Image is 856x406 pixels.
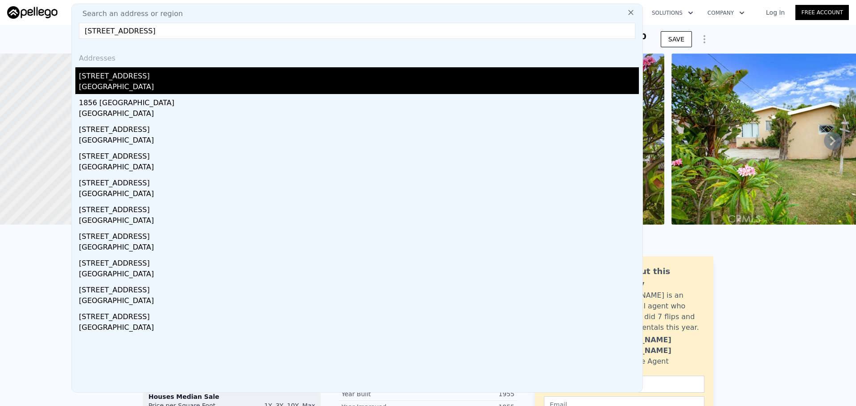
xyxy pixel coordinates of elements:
[79,94,639,108] div: 1856 [GEOGRAPHIC_DATA]
[79,82,639,94] div: [GEOGRAPHIC_DATA]
[755,8,795,17] a: Log In
[75,8,183,19] span: Search an address or region
[79,215,639,228] div: [GEOGRAPHIC_DATA]
[75,46,639,67] div: Addresses
[79,281,639,295] div: [STREET_ADDRESS]
[428,390,514,398] div: 1955
[79,67,639,82] div: [STREET_ADDRESS]
[79,322,639,335] div: [GEOGRAPHIC_DATA]
[605,335,704,356] div: [PERSON_NAME] [PERSON_NAME]
[695,30,713,48] button: Show Options
[79,108,639,121] div: [GEOGRAPHIC_DATA]
[79,23,635,39] input: Enter an address, city, region, neighborhood or zip code
[7,6,58,19] img: Pellego
[342,390,428,398] div: Year Built
[661,31,692,47] button: SAVE
[148,392,315,401] div: Houses Median Sale
[79,269,639,281] div: [GEOGRAPHIC_DATA]
[700,5,752,21] button: Company
[79,295,639,308] div: [GEOGRAPHIC_DATA]
[605,265,704,290] div: Ask about this property
[79,174,639,189] div: [STREET_ADDRESS]
[79,135,639,148] div: [GEOGRAPHIC_DATA]
[645,5,700,21] button: Solutions
[79,228,639,242] div: [STREET_ADDRESS]
[79,162,639,174] div: [GEOGRAPHIC_DATA]
[79,189,639,201] div: [GEOGRAPHIC_DATA]
[79,201,639,215] div: [STREET_ADDRESS]
[79,254,639,269] div: [STREET_ADDRESS]
[605,290,704,333] div: [PERSON_NAME] is an active local agent who personally did 7 flips and bought 3 rentals this year.
[79,121,639,135] div: [STREET_ADDRESS]
[79,148,639,162] div: [STREET_ADDRESS]
[79,308,639,322] div: [STREET_ADDRESS]
[795,5,849,20] a: Free Account
[79,242,639,254] div: [GEOGRAPHIC_DATA]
